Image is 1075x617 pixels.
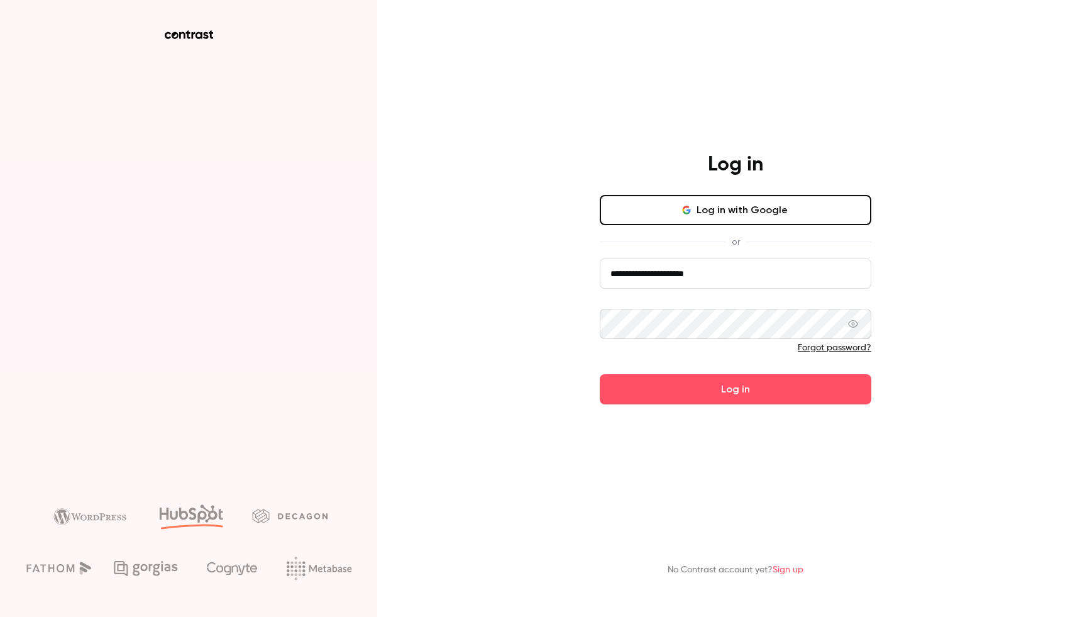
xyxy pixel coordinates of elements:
button: Log in with Google [600,195,871,225]
a: Forgot password? [798,343,871,352]
p: No Contrast account yet? [668,564,803,577]
button: Log in [600,374,871,404]
span: or [725,235,746,248]
img: decagon [252,509,328,523]
a: Sign up [773,565,803,574]
h4: Log in [708,152,763,177]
